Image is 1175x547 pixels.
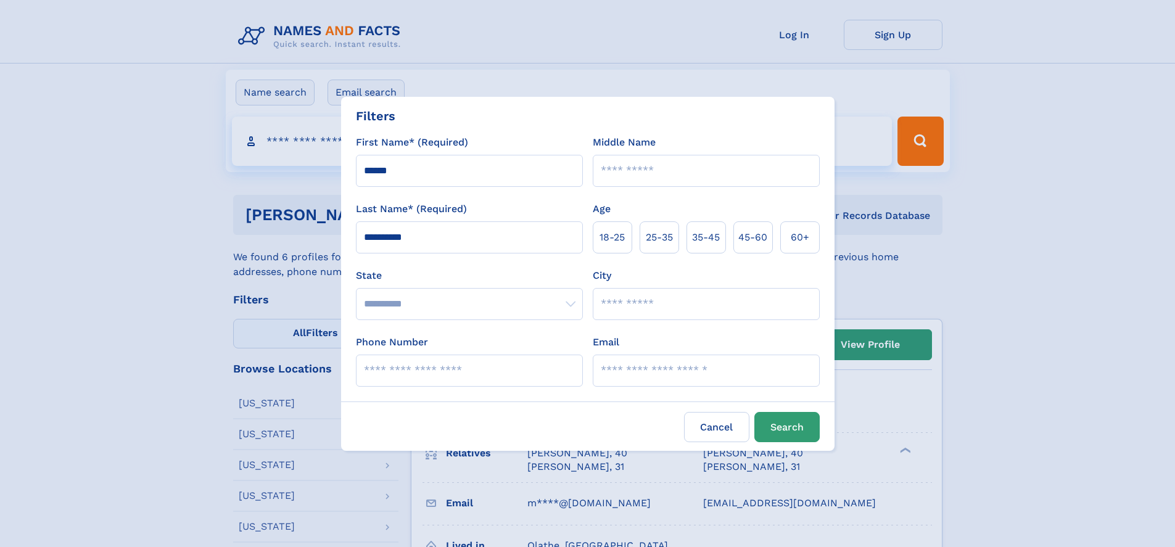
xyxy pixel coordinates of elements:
[356,107,395,125] div: Filters
[738,230,767,245] span: 45‑60
[684,412,749,442] label: Cancel
[692,230,720,245] span: 35‑45
[600,230,625,245] span: 18‑25
[791,230,809,245] span: 60+
[593,268,611,283] label: City
[356,335,428,350] label: Phone Number
[356,135,468,150] label: First Name* (Required)
[356,202,467,216] label: Last Name* (Required)
[754,412,820,442] button: Search
[593,202,611,216] label: Age
[356,268,583,283] label: State
[593,335,619,350] label: Email
[593,135,656,150] label: Middle Name
[646,230,673,245] span: 25‑35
